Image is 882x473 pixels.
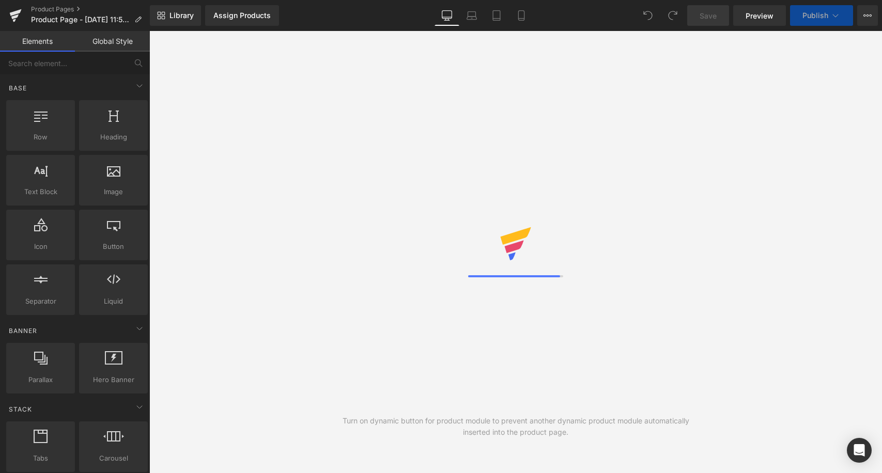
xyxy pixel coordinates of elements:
span: Banner [8,326,38,336]
span: Carousel [82,453,145,464]
span: Product Page - [DATE] 11:54:58 [31,15,130,24]
span: Base [8,83,28,93]
a: New Library [150,5,201,26]
span: Text Block [9,186,72,197]
span: Button [82,241,145,252]
a: Mobile [509,5,534,26]
span: Tabs [9,453,72,464]
span: Library [169,11,194,20]
div: Assign Products [213,11,271,20]
div: Turn on dynamic button for product module to prevent another dynamic product module automatically... [333,415,699,438]
span: Liquid [82,296,145,307]
span: Hero Banner [82,374,145,385]
a: Laptop [459,5,484,26]
a: Global Style [75,31,150,52]
div: Open Intercom Messenger [847,438,872,463]
button: Publish [790,5,853,26]
span: Stack [8,404,33,414]
button: More [857,5,878,26]
span: Heading [82,132,145,143]
span: Publish [802,11,828,20]
span: Image [82,186,145,197]
a: Desktop [435,5,459,26]
span: Separator [9,296,72,307]
button: Redo [662,5,683,26]
span: Preview [746,10,773,21]
span: Icon [9,241,72,252]
button: Undo [638,5,658,26]
span: Row [9,132,72,143]
span: Save [700,10,717,21]
span: Parallax [9,374,72,385]
a: Product Pages [31,5,150,13]
a: Tablet [484,5,509,26]
a: Preview [733,5,786,26]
